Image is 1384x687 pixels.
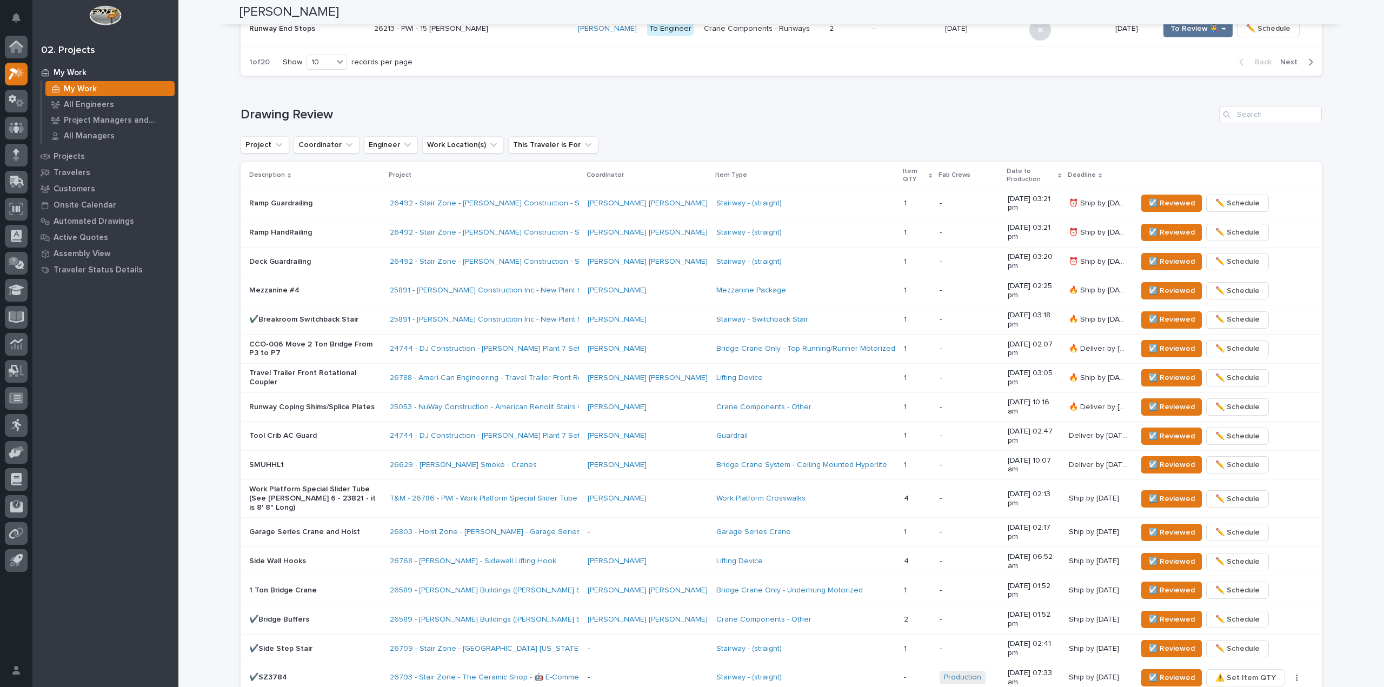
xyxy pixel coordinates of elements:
tr: Mezzanine #425891 - [PERSON_NAME] Construction Inc - New Plant Setup - Mezzanine Project [PERSON_... [241,276,1322,305]
a: 26709 - Stair Zone - [GEOGRAPHIC_DATA] [US_STATE] Builders - Side Step Stair [390,644,669,653]
p: CCO-006 Move 2 Ton Bridge From P3 to P7 [249,340,381,358]
span: ☑️ Reviewed [1148,492,1195,505]
p: My Work [54,68,86,78]
a: Project Managers and Engineers [42,112,178,128]
a: Crane Components - Other [716,615,811,624]
button: ☑️ Reviewed [1141,428,1202,445]
p: 1 [904,226,909,237]
button: ✏️ Schedule [1206,369,1269,386]
h2: [PERSON_NAME] [239,4,339,20]
span: ☑️ Reviewed [1148,226,1195,239]
p: - [940,615,999,624]
a: 26793 - Stair Zone - The Ceramic Shop - 🤖 E-Commerce Stair Order [390,673,631,682]
a: My Work [32,64,178,81]
a: Customers [32,181,178,197]
tr: 1 Ton Bridge Crane26589 - [PERSON_NAME] Buildings ([PERSON_NAME] Structures) - 1 Ton Bridge [PERS... [241,576,1322,605]
a: [PERSON_NAME] [PERSON_NAME] [588,586,708,595]
div: To Engineer [647,22,694,36]
p: Ramp HandRailing [249,228,381,237]
a: [PERSON_NAME] [578,24,637,34]
p: - [940,315,999,324]
p: [DATE] 01:52 pm [1008,610,1060,629]
span: ✏️ Schedule [1215,197,1260,210]
tr: Tool Crib AC Guard24744 - DJ Construction - [PERSON_NAME] Plant 7 Setup [PERSON_NAME] Guardrail 1... [241,422,1322,451]
p: 🔥 Ship by [DATE] [1069,371,1131,383]
button: ✏️ Schedule [1206,311,1269,329]
p: Travelers [54,168,90,178]
button: Coordinator [294,136,360,154]
button: ☑️ Reviewed [1141,669,1202,686]
p: 1 [904,401,909,412]
button: ✏️ Schedule [1206,253,1269,270]
p: - [940,373,999,383]
input: Search [1219,106,1322,123]
a: 26803 - Hoist Zone - [PERSON_NAME] - Garage Series Crane [390,528,604,537]
button: ✏️ Schedule [1206,611,1269,628]
button: ✏️ Schedule [1206,456,1269,473]
a: Assembly View [32,245,178,262]
p: [DATE] 02:41 pm [1008,639,1060,658]
button: ✏️ Schedule [1206,195,1269,212]
a: [PERSON_NAME] [588,461,647,470]
p: Ship by [DATE] [1069,613,1121,624]
tr: Travel Trailer Front Rotational Coupler26788 - Ameri-Can Engineering - Travel Trailer Front Rotat... [241,363,1322,392]
span: ✏️ Schedule [1215,313,1260,326]
span: ☑️ Reviewed [1148,613,1195,626]
p: - [940,528,999,537]
p: All Engineers [64,100,114,110]
tr: Ramp HandRailing26492 - Stair Zone - [PERSON_NAME] Construction - Soar Platform Stairs & Railings... [241,218,1322,247]
p: 1 [904,642,909,653]
a: [PERSON_NAME] [588,344,647,353]
p: [DATE] 07:33 am [1008,669,1060,687]
p: [DATE] 02:25 pm [1008,282,1060,300]
a: Bridge Crane Only - Underhung Motorized [716,586,863,595]
p: Side Wall Hooks [249,557,381,566]
button: ☑️ Reviewed [1141,456,1202,473]
p: - [588,644,708,653]
span: ☑️ Reviewed [1148,584,1195,597]
p: [DATE] 03:20 pm [1008,252,1060,271]
p: Mezzanine #4 [249,286,381,295]
p: [DATE] 02:07 pm [1008,340,1060,358]
a: [PERSON_NAME] [PERSON_NAME] [588,257,708,266]
p: [DATE] 02:47 pm [1008,427,1060,445]
p: [DATE] 01:52 pm [1008,582,1060,600]
p: 🔥 Deliver by 8/15/25 [1069,401,1131,412]
p: 1 [904,429,909,441]
tr: Ramp Guardrailing26492 - Stair Zone - [PERSON_NAME] Construction - Soar Platform Stairs & Railing... [241,189,1322,218]
a: T&M - 26786 - PWI - Work Platform Special Slider Tube (See [PERSON_NAME] 6 - 23821 - it is 8' 8" ... [390,494,748,503]
button: This Traveler is For [508,136,598,154]
button: ☑️ Reviewed [1141,524,1202,541]
a: [PERSON_NAME] [588,494,647,503]
p: Description [249,169,285,181]
tr: CCO-006 Move 2 Ton Bridge From P3 to P724744 - DJ Construction - [PERSON_NAME] Plant 7 Setup [PER... [241,334,1322,363]
span: ☑️ Reviewed [1148,401,1195,413]
span: ☑️ Reviewed [1148,313,1195,326]
p: 1 [904,371,909,383]
span: ✏️ Schedule [1215,430,1260,443]
a: Lifting Device [716,557,763,566]
button: ☑️ Reviewed [1141,369,1202,386]
p: Project Managers and Engineers [64,116,170,125]
p: Deadline [1068,169,1096,181]
a: 26492 - Stair Zone - [PERSON_NAME] Construction - Soar Platform Stairs & Railings [390,199,680,208]
tr: Deck Guardrailing26492 - Stair Zone - [PERSON_NAME] Construction - Soar Platform Stairs & Railing... [241,247,1322,276]
span: ✏️ Schedule [1215,401,1260,413]
button: ☑️ Reviewed [1141,282,1202,299]
p: Work Platform Special Slider Tube (See [PERSON_NAME] 6 - 23821 - it is 8' 8" Long) [249,485,381,512]
p: - [940,586,999,595]
button: ✏️ Schedule [1206,428,1269,445]
span: ✏️ Schedule [1215,492,1260,505]
p: Deliver by [DATE] [1069,429,1131,441]
p: Ship by [DATE] [1069,525,1121,537]
p: [DATE] 03:21 pm [1008,223,1060,242]
a: [PERSON_NAME] [588,431,647,441]
p: ✔️Side Step Stair [249,644,381,653]
div: Notifications [14,13,28,30]
p: Tool Crib AC Guard [249,431,381,441]
a: Projects [32,148,178,164]
a: 24744 - DJ Construction - [PERSON_NAME] Plant 7 Setup [390,431,589,441]
p: - [940,494,999,503]
p: - [940,257,999,266]
a: Work Platform Crosswalks [716,494,806,503]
